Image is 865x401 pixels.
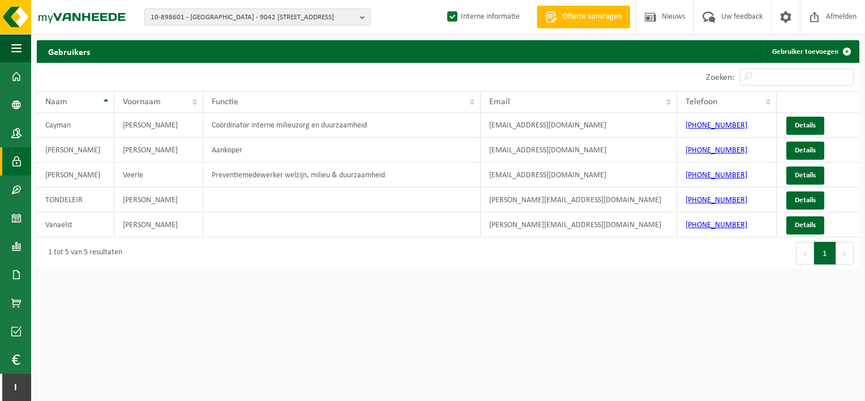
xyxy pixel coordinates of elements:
[786,167,824,185] a: Details
[445,8,520,25] label: Interne informatie
[151,9,356,26] span: 10-898601 - [GEOGRAPHIC_DATA] - 9042 [STREET_ADDRESS]
[481,187,678,212] td: [PERSON_NAME][EMAIL_ADDRESS][DOMAIN_NAME]
[686,196,747,204] a: [PHONE_NUMBER]
[560,11,624,23] span: Offerte aanvragen
[481,138,678,163] td: [EMAIL_ADDRESS][DOMAIN_NAME]
[686,97,717,106] span: Telefoon
[37,138,114,163] td: [PERSON_NAME]
[123,97,161,106] span: Voornaam
[481,212,678,237] td: [PERSON_NAME][EMAIL_ADDRESS][DOMAIN_NAME]
[686,121,747,130] a: [PHONE_NUMBER]
[786,191,824,210] a: Details
[686,146,747,155] a: [PHONE_NUMBER]
[114,212,203,237] td: [PERSON_NAME]
[814,242,836,265] button: 1
[489,97,510,106] span: Email
[686,171,747,180] a: [PHONE_NUMBER]
[37,187,114,212] td: TONDELEIR
[203,138,481,163] td: Aankoper
[45,97,67,106] span: Naam
[203,163,481,187] td: Preventiemedewerker welzijn, milieu & duurzaamheid
[203,113,481,138] td: Coördinator interne milieuzorg en duurzaamheid
[37,113,114,138] td: Cayman
[37,163,114,187] td: [PERSON_NAME]
[481,163,678,187] td: [EMAIL_ADDRESS][DOMAIN_NAME]
[786,117,824,135] a: Details
[836,242,854,265] button: Next
[37,212,114,237] td: Vanaelst
[786,216,824,234] a: Details
[686,221,747,229] a: [PHONE_NUMBER]
[114,138,203,163] td: [PERSON_NAME]
[114,113,203,138] td: [PERSON_NAME]
[114,187,203,212] td: [PERSON_NAME]
[42,243,122,263] div: 1 tot 5 van 5 resultaten
[706,73,734,82] label: Zoeken:
[212,97,238,106] span: Functie
[786,142,824,160] a: Details
[537,6,630,28] a: Offerte aanvragen
[37,40,101,62] h2: Gebruikers
[763,40,858,63] a: Gebruiker toevoegen
[481,113,678,138] td: [EMAIL_ADDRESS][DOMAIN_NAME]
[796,242,814,265] button: Previous
[114,163,203,187] td: Veerle
[144,8,371,25] button: 10-898601 - [GEOGRAPHIC_DATA] - 9042 [STREET_ADDRESS]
